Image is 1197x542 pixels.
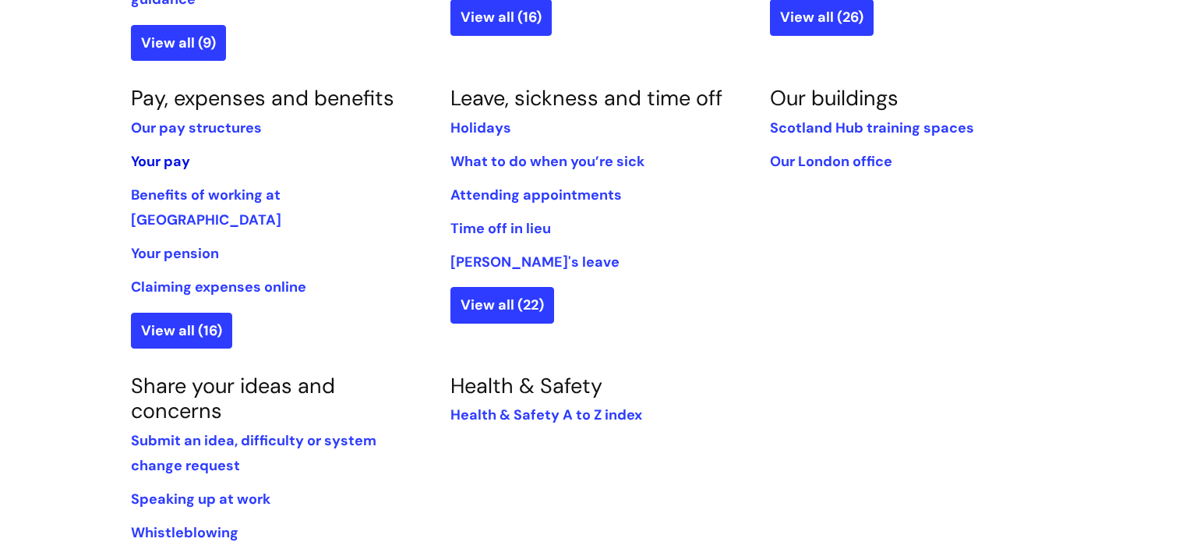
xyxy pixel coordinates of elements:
[770,152,892,171] a: Our London office
[131,244,219,263] a: Your pension
[450,219,551,238] a: Time off in lieu
[131,523,238,542] a: Whistleblowing
[770,84,899,112] a: Our buildings
[131,25,226,61] a: View all (9)
[770,119,974,137] a: Scotland Hub training spaces
[131,119,262,137] a: Our pay structures
[131,490,270,508] a: Speaking up at work
[450,119,511,137] a: Holidays
[131,278,306,296] a: Claiming expenses online
[131,313,232,349] a: View all (16)
[450,152,644,171] a: What to do when you’re sick
[450,372,602,399] a: Health & Safety
[450,287,554,323] a: View all (22)
[131,372,335,424] a: Share your ideas and concerns
[131,186,281,229] a: Benefits of working at [GEOGRAPHIC_DATA]
[450,84,722,112] a: Leave, sickness and time off
[450,406,642,424] a: Health & Safety A to Z index
[131,431,376,475] a: Submit an idea, difficulty or system change request
[131,152,190,171] a: Your pay
[450,253,620,271] a: [PERSON_NAME]'s leave
[450,186,622,204] a: Attending appointments
[131,84,394,112] a: Pay, expenses and benefits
